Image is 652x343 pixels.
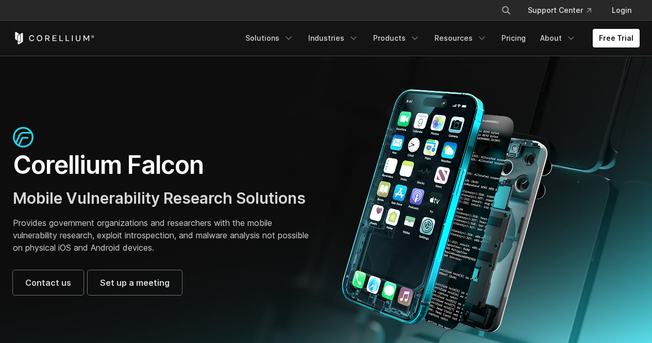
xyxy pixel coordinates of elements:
[13,127,34,148] img: falcon-icon
[13,270,83,295] a: Contact us
[489,1,640,20] div: Navigation Menu
[520,1,599,20] a: Support Center
[428,29,493,47] a: Resources
[100,276,170,289] span: Set up a meeting
[239,29,300,47] a: Solutions
[88,270,182,295] a: Set up a meeting
[495,29,532,47] a: Pricing
[337,89,558,333] img: Corellium_Falcon Hero 1
[497,1,515,20] button: Search
[367,29,426,47] a: Products
[13,32,95,44] a: Corellium Home
[239,29,640,47] div: Navigation Menu
[25,276,71,289] span: Contact us
[302,29,365,47] a: Industries
[13,217,316,254] p: Provides government organizations and researchers with the mobile vulnerability research, exploit...
[13,150,316,181] h1: Corellium Falcon
[604,1,640,20] a: Login
[13,189,306,207] span: Mobile Vulnerability Research Solutions
[593,29,640,47] a: Free Trial
[534,29,582,47] a: About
